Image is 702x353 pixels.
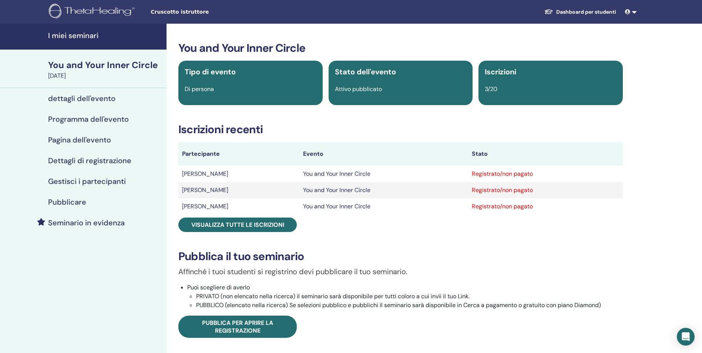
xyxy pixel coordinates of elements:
h3: Pubblica il tuo seminario [178,250,623,263]
th: Stato [468,142,623,166]
div: You and Your Inner Circle [48,59,162,71]
h3: Iscrizioni recenti [178,123,623,136]
li: Puoi scegliere di averlo [187,283,623,310]
span: Attivo pubblicato [335,85,382,93]
h3: You and Your Inner Circle [178,41,623,55]
h4: dettagli dell'evento [48,94,115,103]
h4: I miei seminari [48,31,162,40]
td: [PERSON_NAME] [178,182,299,198]
h4: Dettagli di registrazione [48,156,131,165]
a: Visualizza tutte le iscrizioni [178,218,297,232]
span: Stato dell'evento [335,67,396,77]
h4: Seminario in evidenza [48,218,125,227]
th: Evento [299,142,468,166]
th: Partecipante [178,142,299,166]
h4: Pagina dell'evento [48,135,111,144]
div: Registrato/non pagato [472,202,619,211]
td: [PERSON_NAME] [178,198,299,215]
div: Registrato/non pagato [472,169,619,178]
div: [DATE] [48,71,162,80]
h4: Pubblicare [48,198,86,206]
span: Pubblica per aprire la registrazione [202,319,273,334]
span: Visualizza tutte le iscrizioni [191,221,284,229]
a: You and Your Inner Circle[DATE] [44,59,167,80]
li: PRIVATO (non elencato nella ricerca) il seminario sarà disponibile per tutti coloro a cui invii i... [196,292,623,301]
td: [PERSON_NAME] [178,166,299,182]
span: Iscrizioni [485,67,516,77]
td: You and Your Inner Circle [299,182,468,198]
li: PUBBLICO (elencato nella ricerca) Se selezioni pubblico e pubblichi il seminario sarà disponibile... [196,301,623,310]
h4: Gestisci i partecipanti [48,177,126,186]
a: Pubblica per aprire la registrazione [178,316,297,338]
img: logo.png [49,4,137,20]
div: Open Intercom Messenger [677,328,695,346]
td: You and Your Inner Circle [299,198,468,215]
a: Dashboard per studenti [538,5,622,19]
img: graduation-cap-white.svg [544,9,553,15]
div: Registrato/non pagato [472,186,619,195]
td: You and Your Inner Circle [299,166,468,182]
span: Tipo di evento [185,67,236,77]
p: Affinché i tuoi studenti si registrino devi pubblicare il tuo seminario. [178,266,623,277]
span: Cruscotto istruttore [151,8,262,16]
span: 3/20 [485,85,497,93]
span: Di persona [185,85,214,93]
h4: Programma dell'evento [48,115,129,124]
